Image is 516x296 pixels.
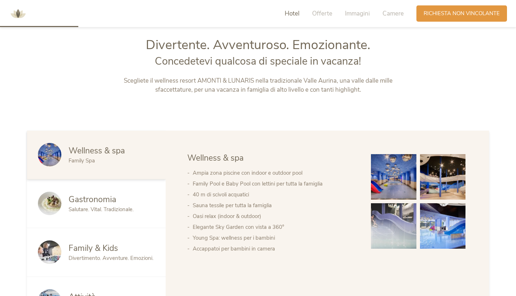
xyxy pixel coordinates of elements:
span: Divertente. Avventuroso. Emozionante. [146,36,370,54]
span: Wellness & spa [69,145,125,156]
li: Young Spa: wellness per i bambini [193,232,357,243]
li: 40 m di scivoli acquatici [193,189,357,200]
span: Immagini [345,9,370,18]
span: Wellness & spa [187,152,244,164]
span: Family & Kids [69,243,118,254]
span: Richiesta non vincolante [424,10,500,17]
a: AMONTI & LUNARIS Wellnessresort [7,11,29,16]
p: Scegliete il wellness resort AMONTI & LUNARIS nella tradizionale Valle Aurina, una valle dalle mi... [108,76,409,95]
span: Gastronomia [69,194,116,205]
span: Concedetevi qualcosa di speciale in vacanza! [155,54,361,68]
span: Hotel [285,9,299,18]
li: Sauna tessile per tutta la famiglia [193,200,357,211]
img: AMONTI & LUNARIS Wellnessresort [7,3,29,25]
span: Camere [382,9,404,18]
li: Elegante Sky Garden con vista a 360° [193,222,357,232]
li: Ampia zona piscine con indoor e outdoor pool [193,167,357,178]
li: Oasi relax (indoor & outdoor) [193,211,357,222]
span: Family Spa [69,157,95,164]
span: Salutare. Vital. Tradizionale. [69,206,134,213]
span: Offerte [312,9,332,18]
li: Accappatoi per bambini in camera [193,243,357,254]
span: Divertimento. Avventure. Emozioni. [69,254,153,262]
li: Family Pool e Baby Pool con lettini per tutta la famiglia [193,178,357,189]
